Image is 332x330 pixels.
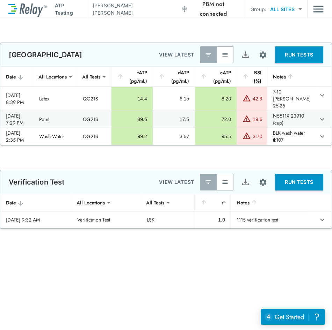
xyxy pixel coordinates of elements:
[201,216,225,223] div: 1.0
[259,178,267,187] img: Settings Icon
[159,51,194,59] p: VIEW LATEST
[117,116,147,123] div: 89.6
[6,129,28,143] div: [DATE] 2:35 PM
[243,132,251,140] img: Warning
[141,211,195,228] td: LSK
[77,111,111,128] td: QG21S
[253,116,262,123] div: 19.6
[241,178,250,187] img: Export Icon
[222,51,229,58] img: View All
[77,128,111,145] td: QG21S
[267,128,316,145] td: BLK wash water tk107
[141,196,169,210] div: All Tests
[34,111,77,128] td: Paint
[254,46,272,64] button: Site setup
[273,73,311,81] div: Notes
[261,309,325,325] iframe: Resource center
[313,2,324,16] img: Drawer Icon
[275,46,323,63] button: RUN TESTS
[237,174,254,190] button: Export
[241,51,250,59] img: Export Icon
[9,178,65,186] p: Verification Test
[243,94,251,102] img: Warning
[267,87,316,111] td: 7-10 [PERSON_NAME] 25-25
[254,173,272,192] button: Site setup
[201,95,231,102] div: 8.20
[0,194,332,228] table: sticky table
[222,179,229,186] img: View All
[55,2,81,16] p: ATP Testing
[117,68,147,85] div: tATP (pg/mL)
[205,179,212,186] img: Latest
[159,95,189,102] div: 6.15
[201,133,231,140] div: 95.5
[267,111,316,128] td: N5511X 23910 (cup)
[237,46,254,63] button: Export
[200,198,225,207] div: r²
[313,2,324,16] button: Main menu
[200,68,231,85] div: cATP (pg/mL)
[0,67,34,87] th: Date
[93,2,167,16] p: [PERSON_NAME] [PERSON_NAME]
[237,198,302,207] div: Notes
[201,116,231,123] div: 72.0
[316,89,328,101] button: expand row
[275,174,323,190] button: RUN TESTS
[231,211,308,228] td: 1115 verification test
[72,196,110,210] div: All Locations
[34,128,77,145] td: Wash Water
[251,6,266,13] p: Group:
[159,133,189,140] div: 3.67
[181,6,187,13] img: Offline Icon
[243,114,251,123] img: Warning
[259,51,267,59] img: Settings Icon
[117,133,147,140] div: 99.2
[34,87,77,111] td: Latex
[159,116,189,123] div: 17.5
[6,216,66,223] div: [DATE] 9:32 AM
[253,133,262,140] div: 3.70
[158,68,189,85] div: dATP (pg/mL)
[117,95,147,102] div: 14.4
[205,51,212,58] img: Latest
[242,68,261,85] div: BSI (%)
[316,113,328,125] button: expand row
[72,211,141,228] td: Verification Test
[316,130,328,142] button: expand row
[77,87,111,111] td: QG21S
[6,112,28,126] div: [DATE] 7:29 PM
[9,51,82,59] p: [GEOGRAPHIC_DATA]
[316,214,328,226] button: expand row
[34,70,72,84] div: All Locations
[0,194,72,211] th: Date
[6,92,28,106] div: [DATE] 8:39 PM
[253,95,262,102] div: 42.9
[159,178,194,186] p: VIEW LATEST
[8,2,46,17] img: LuminUltra Relay
[0,67,332,145] table: sticky table
[77,70,105,84] div: All Tests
